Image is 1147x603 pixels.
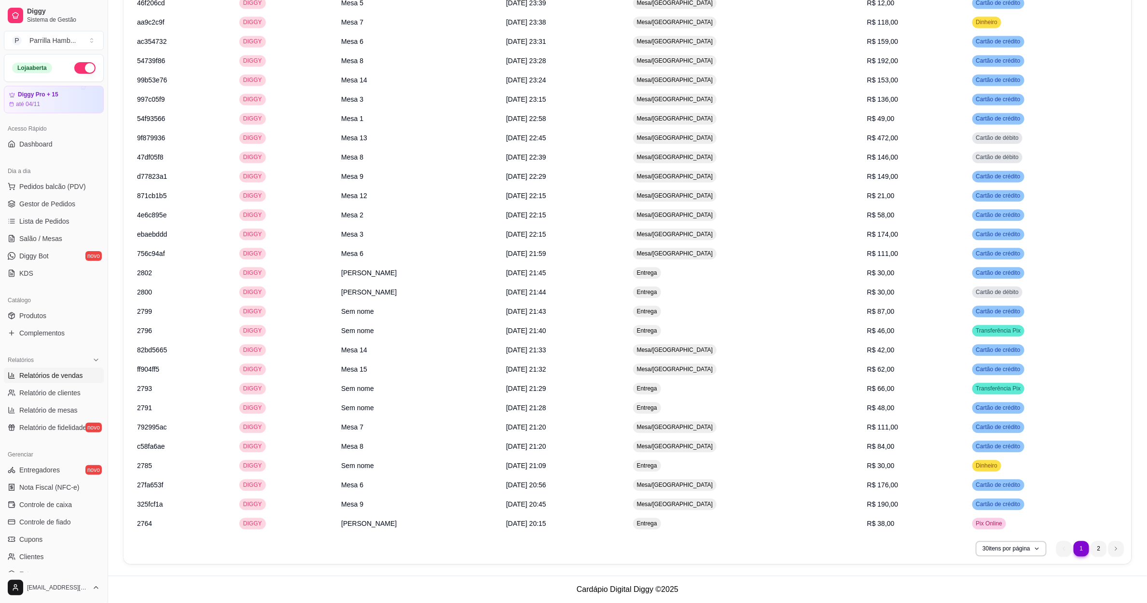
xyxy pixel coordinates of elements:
span: 871cb1b5 [137,192,167,200]
button: Alterar Status [74,62,96,74]
span: Entrega [635,520,659,527]
span: Cartão de crédito [974,38,1023,45]
span: Entrega [635,308,659,315]
td: Sem nome [335,398,500,417]
span: DIGGY [241,288,264,296]
span: Cartão de crédito [974,404,1023,412]
span: 9f879936 [137,134,165,142]
span: [DATE] 22:15 [506,192,546,200]
span: Pix Online [974,520,1005,527]
a: Relatórios de vendas [4,368,104,383]
td: Mesa 12 [335,186,500,205]
span: [DATE] 22:39 [506,153,546,161]
span: R$ 84,00 [867,442,895,450]
span: [DATE] 21:43 [506,308,546,315]
span: Cartão de crédito [974,365,1023,373]
span: DIGGY [241,442,264,450]
td: Sem nome [335,456,500,475]
span: DIGGY [241,423,264,431]
span: ac354732 [137,38,167,45]
a: Lista de Pedidos [4,214,104,229]
span: 2796 [137,327,152,335]
td: Sem nome [335,379,500,398]
span: Mesa/[GEOGRAPHIC_DATA] [635,57,715,65]
span: R$ 48,00 [867,404,895,412]
span: DIGGY [241,346,264,354]
button: Pedidos balcão (PDV) [4,179,104,194]
a: Complementos [4,325,104,341]
span: R$ 149,00 [867,173,898,180]
span: DIGGY [241,38,264,45]
span: R$ 159,00 [867,38,898,45]
span: R$ 21,00 [867,192,895,200]
button: [EMAIL_ADDRESS][DOMAIN_NAME] [4,576,104,599]
span: DIGGY [241,173,264,180]
span: Mesa/[GEOGRAPHIC_DATA] [635,18,715,26]
button: 30itens por página [976,541,1047,556]
span: Relatórios de vendas [19,371,83,380]
span: Estoque [19,569,44,579]
span: [DATE] 21:59 [506,250,546,257]
span: DIGGY [241,385,264,392]
li: next page button [1108,541,1124,556]
td: Mesa 8 [335,437,500,456]
span: R$ 30,00 [867,288,895,296]
span: [DATE] 23:15 [506,95,546,103]
span: [DATE] 21:20 [506,423,546,431]
div: Parrilla Hamb ... [29,36,76,45]
span: Clientes [19,552,44,562]
td: Mesa 3 [335,225,500,244]
div: Catálogo [4,293,104,308]
span: [DATE] 21:33 [506,346,546,354]
span: DIGGY [241,95,264,103]
td: Mesa 7 [335,13,500,32]
a: DiggySistema de Gestão [4,4,104,27]
span: aa9c2c9f [137,18,165,26]
a: Relatório de mesas [4,402,104,418]
span: [DATE] 21:45 [506,269,546,277]
span: DIGGY [241,481,264,489]
span: [DATE] 21:32 [506,365,546,373]
span: Relatórios [8,356,34,364]
span: Cartão de débito [974,134,1021,142]
span: 2802 [137,269,152,277]
span: Mesa/[GEOGRAPHIC_DATA] [635,230,715,238]
span: DIGGY [241,57,264,65]
span: Cartão de crédito [974,500,1023,508]
span: [DATE] 23:31 [506,38,546,45]
span: Controle de caixa [19,500,72,509]
td: Mesa 6 [335,475,500,495]
td: Sem nome [335,302,500,321]
div: Gerenciar [4,447,104,462]
span: [DATE] 22:45 [506,134,546,142]
span: R$ 87,00 [867,308,895,315]
span: 4e6c895e [137,211,167,219]
span: Mesa/[GEOGRAPHIC_DATA] [635,76,715,84]
span: R$ 38,00 [867,520,895,527]
span: Entrega [635,385,659,392]
div: Acesso Rápido [4,121,104,136]
span: Diggy [27,7,100,16]
span: R$ 146,00 [867,153,898,161]
a: Gestor de Pedidos [4,196,104,212]
span: DIGGY [241,520,264,527]
span: Entrega [635,327,659,335]
span: Mesa/[GEOGRAPHIC_DATA] [635,173,715,180]
span: d77823a1 [137,173,167,180]
span: Mesa/[GEOGRAPHIC_DATA] [635,95,715,103]
span: Cartão de crédito [974,230,1023,238]
span: [DATE] 22:58 [506,115,546,122]
span: [DATE] 21:20 [506,442,546,450]
span: 2785 [137,462,152,469]
span: Complementos [19,328,65,338]
span: Cartão de crédito [974,76,1023,84]
span: Salão / Mesas [19,234,62,243]
span: Mesa/[GEOGRAPHIC_DATA] [635,250,715,257]
span: R$ 58,00 [867,211,895,219]
span: Dinheiro [974,462,1000,469]
span: R$ 62,00 [867,365,895,373]
span: ff904ff5 [137,365,159,373]
span: DIGGY [241,192,264,200]
span: [DATE] 21:09 [506,462,546,469]
a: Estoque [4,566,104,582]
